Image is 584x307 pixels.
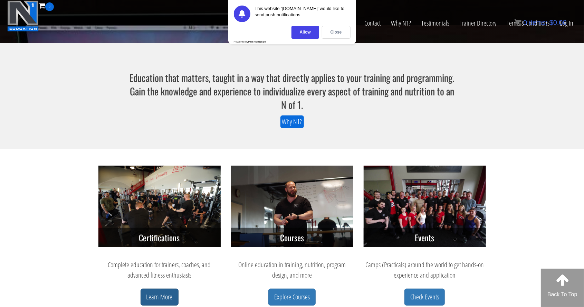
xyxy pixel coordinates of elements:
[541,290,584,299] p: Back To Top
[364,166,486,247] img: n1-events
[549,19,553,26] span: $
[255,6,351,22] div: This website '[DOMAIN_NAME]' would like to send push notifications
[98,166,221,247] img: n1-certifications
[141,289,179,306] a: Learn More
[231,166,353,247] img: n1-courses
[404,289,445,306] a: Check Events
[98,260,221,280] p: Complete education for trainers, coaches, and advanced fitness enthusiasts
[549,19,567,26] bdi: 0.00
[515,19,567,26] a: 0 items: $0.00
[555,11,578,35] a: Log In
[364,260,486,280] p: Camps (Practicals) around the world to get hands-on experience and application
[248,40,266,43] strong: PushEngage
[359,11,386,35] a: Contact
[231,260,353,280] p: Online education in training, nutrition, program design, and more
[529,19,547,26] span: items:
[280,115,304,128] a: Why N1?
[45,2,54,11] span: 0
[501,11,555,35] a: Terms & Conditions
[231,228,353,247] h3: Courses
[98,228,221,247] h3: Certifications
[291,26,319,39] div: Allow
[386,11,416,35] a: Why N1?
[7,0,39,31] img: n1-education
[322,26,351,39] div: Close
[454,11,501,35] a: Trainer Directory
[39,1,54,10] a: 0
[128,71,457,112] h3: Education that matters, taught in a way that directly applies to your training and programming. G...
[364,228,486,247] h3: Events
[268,289,316,306] a: Explore Courses
[515,19,521,26] img: icon11.png
[523,19,527,26] span: 0
[416,11,454,35] a: Testimonials
[234,40,266,43] div: Powered by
